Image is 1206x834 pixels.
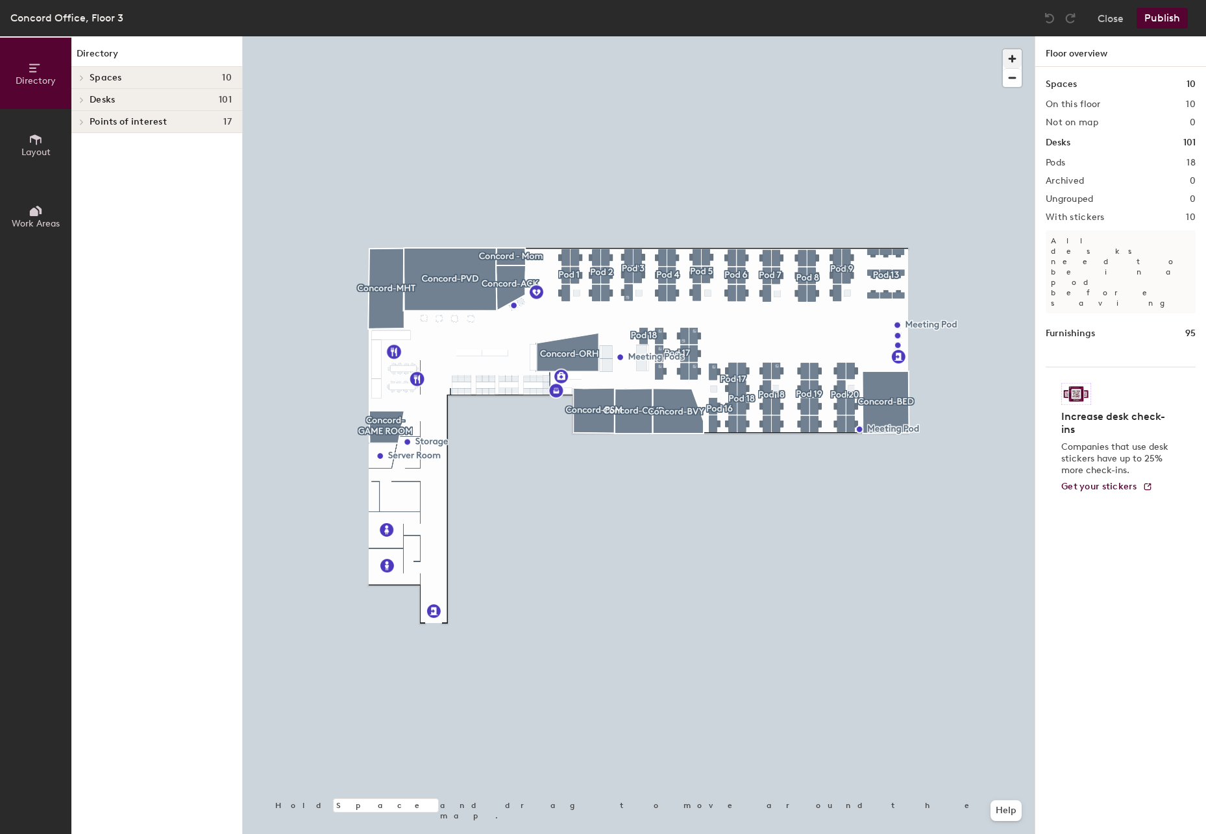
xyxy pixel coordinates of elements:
h2: On this floor [1046,99,1101,110]
h1: 10 [1187,77,1196,92]
span: Layout [21,147,51,158]
h2: 18 [1187,158,1196,168]
span: Points of interest [90,117,167,127]
button: Close [1098,8,1124,29]
h1: 95 [1185,326,1196,341]
span: Get your stickers [1061,481,1137,492]
h1: Furnishings [1046,326,1095,341]
span: Directory [16,75,56,86]
a: Get your stickers [1061,482,1153,493]
h2: 10 [1186,212,1196,223]
h1: Desks [1046,136,1070,150]
h2: 0 [1190,194,1196,204]
span: 101 [219,95,232,105]
h1: 101 [1183,136,1196,150]
h2: Ungrouped [1046,194,1094,204]
h2: Archived [1046,176,1084,186]
h2: 10 [1186,99,1196,110]
div: Concord Office, Floor 3 [10,10,123,26]
span: 17 [223,117,232,127]
h2: With stickers [1046,212,1105,223]
h2: 0 [1190,176,1196,186]
h1: Spaces [1046,77,1077,92]
img: Redo [1064,12,1077,25]
span: Spaces [90,73,122,83]
button: Publish [1137,8,1188,29]
span: 10 [222,73,232,83]
img: Undo [1043,12,1056,25]
img: Sticker logo [1061,383,1091,405]
h2: Not on map [1046,117,1098,128]
span: Desks [90,95,115,105]
button: Help [991,800,1022,821]
h2: 0 [1190,117,1196,128]
h4: Increase desk check-ins [1061,410,1172,436]
span: Work Areas [12,218,60,229]
p: Companies that use desk stickers have up to 25% more check-ins. [1061,441,1172,476]
p: All desks need to be in a pod before saving [1046,230,1196,313]
h1: Directory [71,47,242,67]
h2: Pods [1046,158,1065,168]
h1: Floor overview [1035,36,1206,67]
